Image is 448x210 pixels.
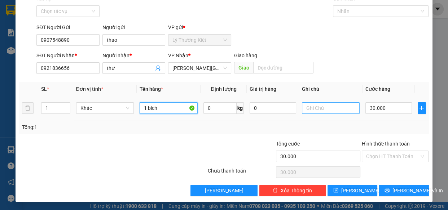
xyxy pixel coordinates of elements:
[140,102,198,114] input: VD: Bàn, Ghế
[102,23,166,31] div: Người gửi
[172,63,227,73] span: Dương Minh Châu
[276,141,300,147] span: Tổng cước
[6,6,64,23] div: Lý Thường Kiệt
[341,187,380,195] span: [PERSON_NAME]
[68,40,78,47] span: CC :
[333,188,338,193] span: save
[328,185,377,196] button: save[PERSON_NAME]
[253,62,313,73] input: Dọc đường
[237,102,244,114] span: kg
[205,187,243,195] span: [PERSON_NAME]
[250,86,276,92] span: Giá trị hàng
[69,7,86,14] span: Nhận:
[168,23,231,31] div: VP gửi
[155,65,161,71] span: user-add
[76,86,103,92] span: Đơn vị tính
[362,141,410,147] label: Hình thức thanh toán
[68,52,78,62] span: SL
[259,185,326,196] button: deleteXóa Thông tin
[22,102,34,114] button: delete
[168,53,188,58] span: VP Nhận
[379,185,429,196] button: printer[PERSON_NAME] và In
[69,15,127,23] div: phat
[69,23,127,33] div: 0855575757
[273,188,278,193] span: delete
[6,52,127,61] div: Tên hàng: 1 cuc ( : 1 )
[190,185,258,196] button: [PERSON_NAME]
[281,187,312,195] span: Xóa Thông tin
[207,167,276,179] div: Chưa thanh toán
[365,86,390,92] span: Cước hàng
[302,102,360,114] input: Ghi Chú
[69,6,127,15] div: T.T Kà Tum
[299,82,363,96] th: Ghi chú
[36,23,100,31] div: SĐT Người Gửi
[250,102,296,114] input: 0
[22,123,174,131] div: Tổng: 1
[385,188,390,193] span: printer
[211,86,236,92] span: Định lượng
[392,187,443,195] span: [PERSON_NAME] và In
[41,86,47,92] span: SL
[172,35,227,45] span: Lý Thường Kiệt
[6,7,17,14] span: Gửi:
[68,38,128,48] div: 30.000
[36,52,100,59] div: SĐT Người Nhận
[418,102,426,114] button: plus
[140,86,163,92] span: Tên hàng
[418,105,426,111] span: plus
[234,62,253,73] span: Giao
[102,52,166,59] div: Người nhận
[234,53,257,58] span: Giao hàng
[80,103,130,113] span: Khác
